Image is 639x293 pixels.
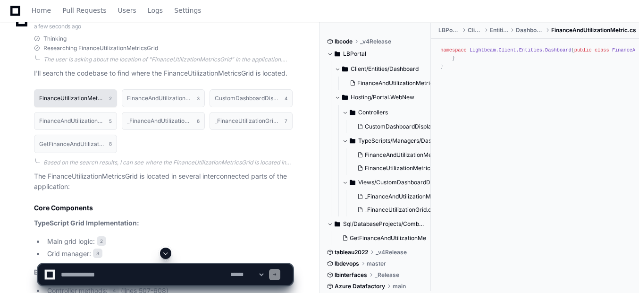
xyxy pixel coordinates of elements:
span: FinanceAndUtilizationMetrics.ts [365,151,450,159]
span: Researching FinanceUtilizationMetricsGrid [43,44,158,52]
span: class [595,47,609,53]
button: _FinanceAndUtilizationMetrics.cshtml [353,190,441,203]
svg: Directory [350,135,355,146]
span: _FinanceAndUtilizationMetrics.cshtml [365,193,465,200]
span: FinanceAndUtilizationMetric.cs [357,79,441,87]
span: public [574,47,592,53]
span: Views/CustomDashboardDisplay [358,179,439,186]
span: Client [468,26,482,34]
span: Sql/DatabaseProjects/CombinedDatabaseNew/[PERSON_NAME]/dbo/Stored Procedures [343,220,424,228]
h1: _FinanceUtilizationGrid.cshtml [215,118,280,124]
span: FinanceUtilizationMetricsGrid.ts [365,164,451,172]
svg: Directory [350,177,355,188]
h1: FinanceAndUtilizationMetric.cs [39,118,104,124]
span: GetFinanceAndUtilizationMetrics.sql [350,234,447,242]
span: Users [118,8,136,13]
span: namespace [440,47,466,53]
button: FinanceAndUtilizationMetric.cs5 [34,112,117,130]
button: Client/Entities/Dashboard [335,61,431,77]
button: TypeScripts/Managers/Dashboard [342,133,439,148]
button: GetFinanceAndUtilizationMetrics.sql [338,232,426,245]
button: FinanceAndUtilizationMetric.cs [346,77,433,90]
h1: FinanceUtilizationMetricsGrid.ts [39,95,104,101]
span: Home [32,8,51,13]
span: 5 [109,117,112,125]
button: LBPortal [327,46,424,61]
button: CustomDashboardDisplayController.cs [353,120,441,133]
span: LBPortal [438,26,460,34]
strong: TypeScript Grid Implementation: [34,219,139,227]
button: Sql/DatabaseProjects/CombinedDatabaseNew/[PERSON_NAME]/dbo/Stored Procedures [327,216,424,232]
span: Client/Entities/Dashboard [351,65,419,73]
span: lbcode [335,38,353,45]
span: 6 [197,117,200,125]
span: 2 [109,95,112,102]
button: _FinanceUtilizationGrid.cshtml7 [210,112,293,130]
span: Settings [174,8,201,13]
button: FinanceUtilizationMetricsGrid.ts2 [34,89,117,107]
button: FinanceAndUtilizationMetrics.ts [353,148,441,162]
span: 2 [97,236,106,246]
span: LBPortal [343,50,366,58]
h1: CustomDashboardDisplayController.cs [215,95,280,101]
button: GetFinanceAndUtilizationMetrics.sql8 [34,135,117,153]
button: FinanceUtilizationMetricsGrid.ts [353,162,441,175]
svg: Directory [350,107,355,118]
button: Controllers [342,105,439,120]
svg: Directory [342,63,348,75]
button: _FinanceUtilizationGrid.cshtml [353,203,441,216]
span: Entities [490,26,508,34]
h1: FinanceAndUtilizationMetrics.ts [127,95,192,101]
span: Controllers [358,109,388,116]
svg: Directory [335,218,340,230]
span: Hosting/Portal.WebNew [351,94,414,101]
li: Main grid logic: [44,236,293,247]
span: 7 [285,117,287,125]
span: Thinking [43,35,67,43]
h1: GetFinanceAndUtilizationMetrics.sql [39,141,104,147]
p: The FinanceUtilizationMetricsGrid is located in several interconnected parts of the application: [34,171,293,193]
span: 8 [109,140,112,147]
h1: _FinanceAndUtilizationMetrics.cshtml [127,118,192,124]
span: Dashboard [516,26,544,34]
svg: Directory [342,92,348,103]
span: CustomDashboardDisplayController.cs [365,123,469,130]
p: I'll search the codebase to find where the FinanceUtilizationMetricsGrid is located. [34,68,293,79]
span: _v4Release [360,38,391,45]
button: CustomDashboardDisplayController.cs4 [210,89,293,107]
div: The user is asking about the location of "FinanceUtilizationMetricsGrid" in the application. This... [43,56,293,63]
span: a few seconds ago [34,23,81,30]
div: Based on the search results, I can see where the FinanceUtilizationMetricsGrid is located in the ... [43,159,293,166]
span: Logs [148,8,163,13]
span: 3 [197,95,200,102]
span: 4 [285,95,287,102]
span: Pull Requests [62,8,106,13]
button: Views/CustomDashboardDisplay [342,175,439,190]
span: TypeScripts/Managers/Dashboard [358,137,439,145]
button: Hosting/Portal.WebNew [335,90,431,105]
span: Lightbeam.Client.Entities.Dashboard [470,47,572,53]
svg: Directory [335,48,340,60]
span: FinanceAndUtilizationMetric.cs [551,26,636,34]
span: _FinanceUtilizationGrid.cshtml [365,206,446,214]
button: FinanceAndUtilizationMetrics.ts3 [122,89,205,107]
button: _FinanceAndUtilizationMetrics.cshtml6 [122,112,205,130]
h2: Core Components [34,203,293,213]
div: { { MetricGroupName { ; ; } MetricName { ; ; } ProviderValue { ; ; } PracticeValue { ; ; } ACOVal... [440,46,630,70]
